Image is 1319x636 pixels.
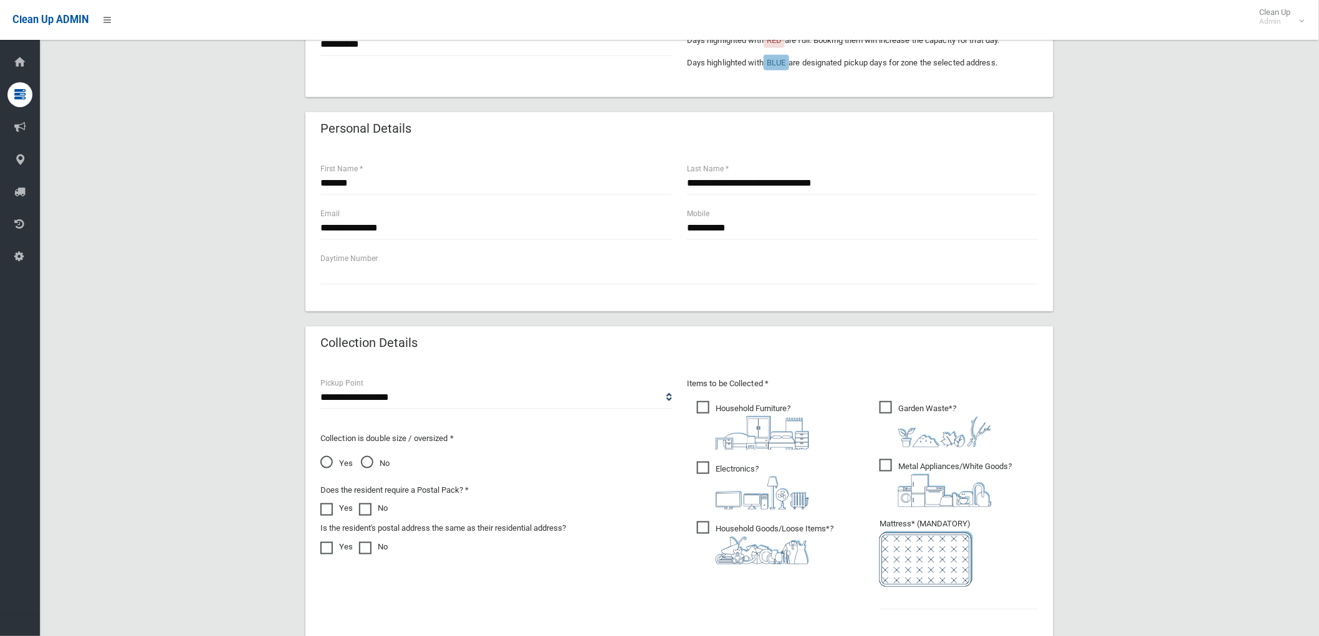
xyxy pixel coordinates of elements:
[361,456,390,471] span: No
[716,536,809,564] img: b13cc3517677393f34c0a387616ef184.png
[12,14,89,26] span: Clean Up ADMIN
[1254,7,1303,26] span: Clean Up
[320,431,672,446] p: Collection is double size / oversized *
[716,464,809,510] i: ?
[320,521,566,536] label: Is the resident's postal address the same as their residential address?
[697,401,809,450] span: Household Furniture
[898,404,992,447] i: ?
[898,462,1012,507] i: ?
[716,524,833,564] i: ?
[716,477,809,510] img: 394712a680b73dbc3d2a6a3a7ffe5a07.png
[320,456,353,471] span: Yes
[359,539,388,554] label: No
[898,416,992,447] img: 4fd8a5c772b2c999c83690221e5242e0.png
[716,416,809,450] img: aa9efdbe659d29b613fca23ba79d85cb.png
[687,33,1038,48] p: Days highlighted with are full. Booking them will increase the capacity for that day.
[697,462,809,510] span: Electronics
[880,519,1038,587] span: Mattress* (MANDATORY)
[320,501,353,516] label: Yes
[880,401,992,447] span: Garden Waste*
[767,58,785,67] span: BLUE
[305,116,426,141] header: Personal Details
[880,459,1012,507] span: Metal Appliances/White Goods
[1260,17,1291,26] small: Admin
[320,483,469,498] label: Does the resident require a Postal Pack? *
[687,376,1038,391] p: Items to be Collected *
[880,531,973,587] img: e7408bece873d2c1783593a074e5cb2f.png
[320,539,353,554] label: Yes
[359,501,388,516] label: No
[697,521,833,564] span: Household Goods/Loose Items*
[767,36,782,45] span: RED
[305,331,433,355] header: Collection Details
[898,474,992,507] img: 36c1b0289cb1767239cdd3de9e694f19.png
[687,55,1038,70] p: Days highlighted with are designated pickup days for zone the selected address.
[716,404,809,450] i: ?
